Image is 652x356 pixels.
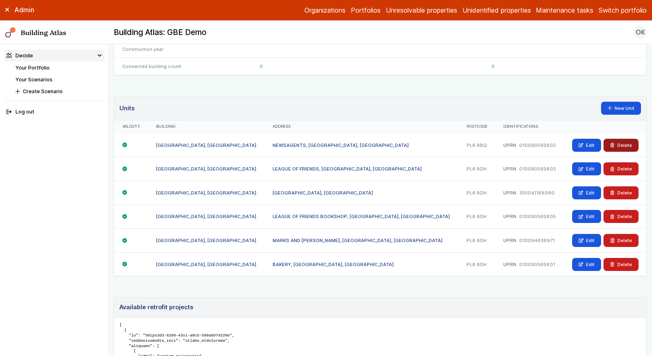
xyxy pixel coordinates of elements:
button: Log out [4,106,104,118]
div: PL6 8DH [459,229,496,253]
dd: 100041168060 [519,190,555,196]
a: [GEOGRAPHIC_DATA], [GEOGRAPHIC_DATA] [273,190,373,196]
button: Delete [604,162,639,175]
div: PL6 8DH [459,205,496,229]
dd: 010090565802 [519,142,556,149]
dt: UPRN [503,190,516,196]
dd: 010090565803 [519,166,556,172]
img: main-0bbd2752.svg [5,27,16,38]
h3: Available retrofit projects [119,303,193,312]
a: Edit [572,162,601,175]
a: Edit [572,139,601,152]
a: Maintenance tasks [536,5,593,15]
button: Create Scenario [13,85,104,97]
div: Identifications [503,124,556,129]
dt: UPRN [503,166,516,172]
a: Edit [572,210,601,223]
dt: UPRN [503,261,516,268]
dt: UPRN [503,237,516,244]
div: Validity [122,124,141,129]
div: PL6 8BQ [459,133,496,157]
div: Connected building count [114,58,252,75]
dt: UPRN [503,213,516,220]
a: BAKERY, [GEOGRAPHIC_DATA], [GEOGRAPHIC_DATA] [273,262,394,267]
div: Building [156,124,257,129]
a: [GEOGRAPHIC_DATA], [GEOGRAPHIC_DATA] [156,262,256,267]
button: Delete [604,139,639,152]
div: PL6 8DH [459,252,496,276]
div: PL6 8DH [459,157,496,181]
a: MARKS AND [PERSON_NAME], [GEOGRAPHIC_DATA], [GEOGRAPHIC_DATA] [273,238,443,243]
button: Delete [604,258,639,271]
div: Decide [7,52,33,59]
div: PL6 8DH [459,181,496,205]
span: OK [636,27,645,37]
button: Switch portfolio [599,5,647,15]
a: Portfolios [351,5,381,15]
a: New Unit [601,102,641,115]
a: Your Portfolio [15,65,50,71]
a: [GEOGRAPHIC_DATA], [GEOGRAPHIC_DATA] [156,190,256,196]
div: 0 [252,58,414,75]
a: [GEOGRAPHIC_DATA], [GEOGRAPHIC_DATA] [156,142,256,148]
button: OK [634,26,647,39]
dt: UPRN [503,142,516,149]
a: Edit [572,258,601,271]
a: [GEOGRAPHIC_DATA], [GEOGRAPHIC_DATA] [156,238,256,243]
a: [GEOGRAPHIC_DATA], [GEOGRAPHIC_DATA] [156,214,256,219]
a: Your Scenarios [15,76,53,83]
a: LEAGUE OF FRIENDS, [GEOGRAPHIC_DATA], [GEOGRAPHIC_DATA] [273,166,422,172]
a: [GEOGRAPHIC_DATA], [GEOGRAPHIC_DATA] [156,166,256,172]
a: Organizations [304,5,346,15]
dd: 010090565801 [519,261,555,268]
div: Address [273,124,451,129]
dd: 010090565805 [519,213,556,220]
div: Construction year [114,40,252,58]
dd: 010094638971 [519,237,555,244]
summary: Decide [4,50,104,61]
button: Delete [604,186,639,199]
button: Delete [604,234,639,247]
h3: Units [119,104,134,113]
div: Postcode [467,124,488,129]
a: Edit [572,234,601,247]
h2: Building Atlas: GBE Demo [114,27,207,38]
a: Edit [572,186,601,199]
div: 0 [484,58,647,75]
button: Delete [604,210,639,223]
a: LEAGUE OF FRIENDS BOOKSHOP, [GEOGRAPHIC_DATA], [GEOGRAPHIC_DATA] [273,214,450,219]
a: Unidentified properties [463,5,531,15]
a: NEWSAGENTS, [GEOGRAPHIC_DATA], [GEOGRAPHIC_DATA] [273,142,409,148]
a: Unresolvable properties [386,5,457,15]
